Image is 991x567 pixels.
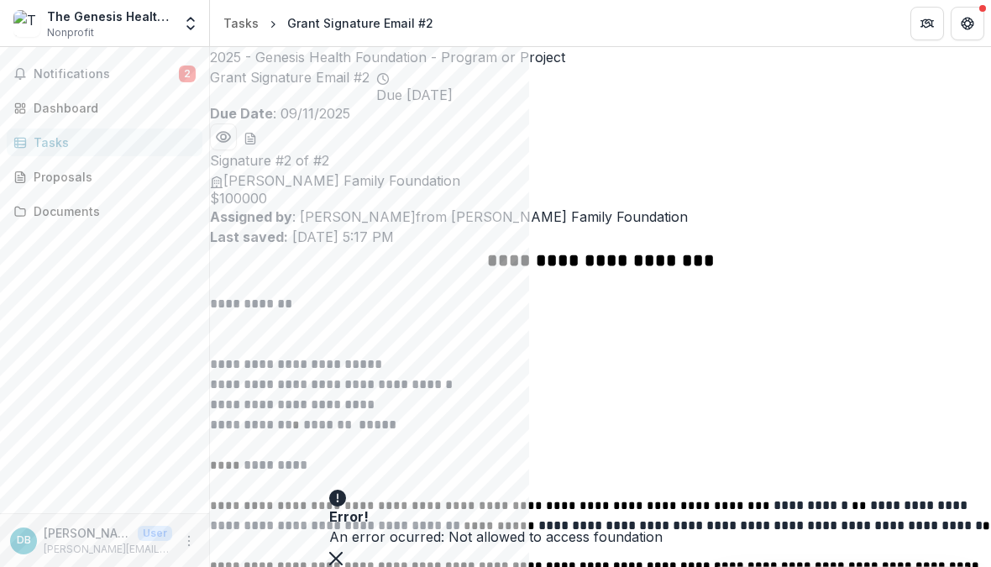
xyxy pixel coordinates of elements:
[223,14,259,32] div: Tasks
[34,168,189,186] div: Proposals
[210,105,273,122] strong: Due Date
[210,47,991,67] p: 2025 - Genesis Health Foundation - Program or Project
[44,524,131,542] p: [PERSON_NAME]
[910,7,944,40] button: Partners
[376,87,453,103] span: Due [DATE]
[47,25,94,40] span: Nonprofit
[44,542,172,557] p: [PERSON_NAME][EMAIL_ADDRESS][PERSON_NAME][DOMAIN_NAME]
[244,127,257,147] button: download-word-button
[179,531,199,551] button: More
[138,526,172,541] p: User
[179,66,196,82] span: 2
[217,11,265,35] a: Tasks
[34,99,189,117] div: Dashboard
[179,7,202,40] button: Open entity switcher
[210,227,991,247] p: [DATE] 5:17 PM
[210,123,237,150] button: Preview 6bac4190-4f3f-44a5-818c-11dd6cf584fd.pdf
[210,228,288,245] strong: Last saved:
[210,191,991,207] span: $ 100000
[34,134,189,151] div: Tasks
[13,10,40,37] img: The Genesis Health Foundation, Inc.
[7,60,202,87] button: Notifications2
[223,172,460,189] span: [PERSON_NAME] Family Foundation
[210,208,292,225] strong: Assigned by
[7,197,202,225] a: Documents
[7,94,202,122] a: Dashboard
[210,207,991,227] p: : [PERSON_NAME] from [PERSON_NAME] Family Foundation
[210,103,991,123] p: : 09/11/2025
[47,8,172,25] div: The Genesis Health Foundation, Inc.
[17,535,31,546] div: Doug Baer
[7,163,202,191] a: Proposals
[210,67,370,103] h2: Grant Signature Email #2
[217,11,440,35] nav: breadcrumb
[287,14,433,32] div: Grant Signature Email #2
[951,7,984,40] button: Get Help
[210,152,329,169] span: Signature #2 of #2
[7,129,202,156] a: Tasks
[34,67,179,81] span: Notifications
[34,202,189,220] div: Documents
